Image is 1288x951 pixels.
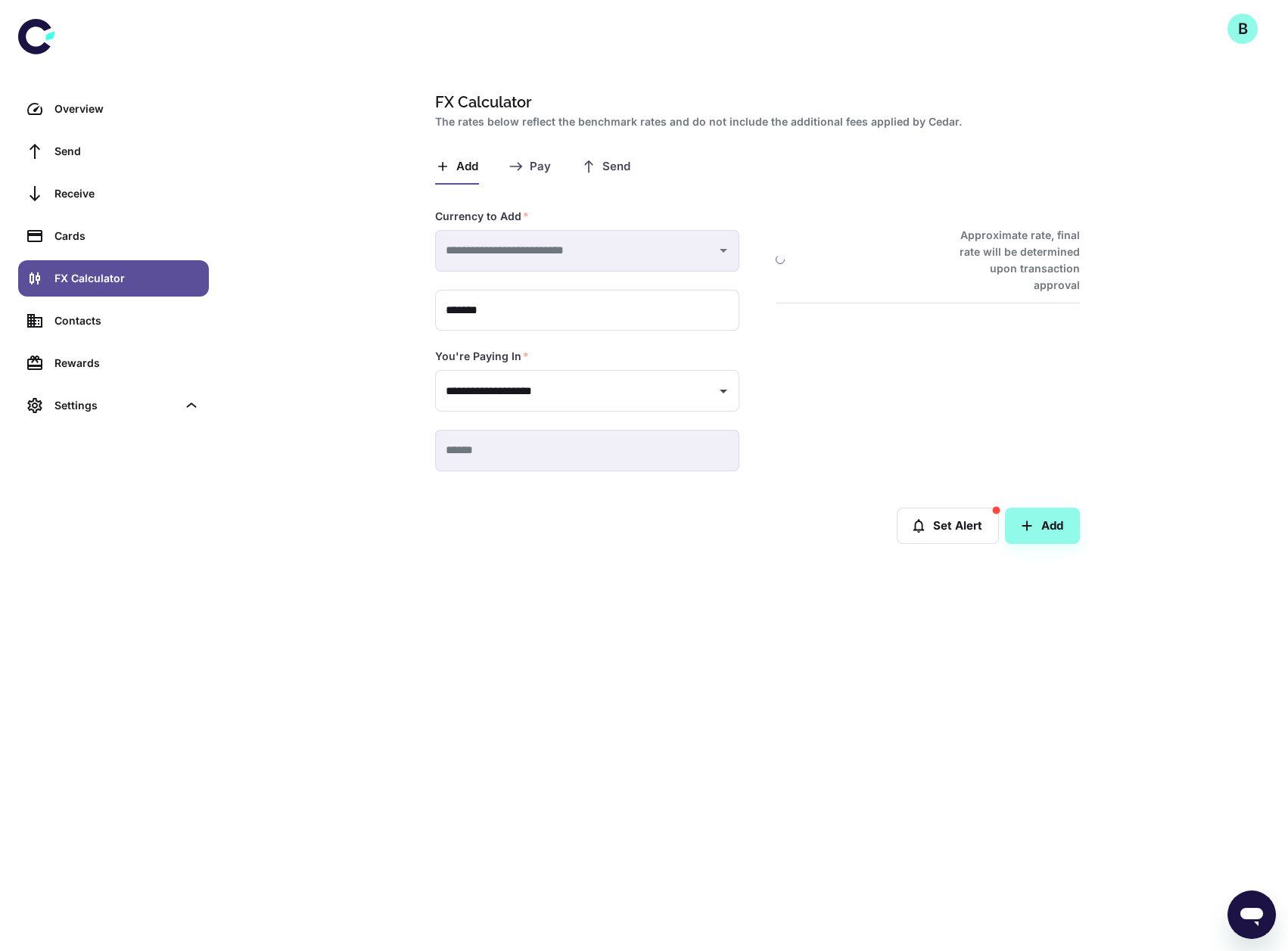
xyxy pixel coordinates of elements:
h6: Approximate rate, final rate will be determined upon transaction approval [943,227,1080,294]
label: You're Paying In [435,349,529,364]
span: Pay [530,160,551,174]
a: Rewards [18,345,209,381]
a: Cards [18,218,209,254]
span: Send [602,160,630,174]
button: Set Alert [897,508,999,544]
div: Cards [54,228,200,244]
a: FX Calculator [18,260,209,297]
div: Settings [54,397,177,414]
button: B [1227,14,1258,44]
h1: FX Calculator [435,91,1074,113]
div: Contacts [54,312,200,329]
a: Overview [18,91,209,127]
div: Receive [54,185,200,202]
button: Open [713,381,734,402]
h2: The rates below reflect the benchmark rates and do not include the additional fees applied by Cedar. [435,113,1074,130]
a: Contacts [18,303,209,339]
a: Receive [18,176,209,212]
label: Currency to Add [435,209,529,224]
div: Overview [54,101,200,117]
a: Send [18,133,209,169]
div: Settings [18,387,209,424]
div: FX Calculator [54,270,200,287]
div: Send [54,143,200,160]
span: Add [456,160,478,174]
iframe: Button to launch messaging window, conversation in progress [1227,890,1276,939]
button: Add [1005,508,1080,544]
div: Rewards [54,355,200,371]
